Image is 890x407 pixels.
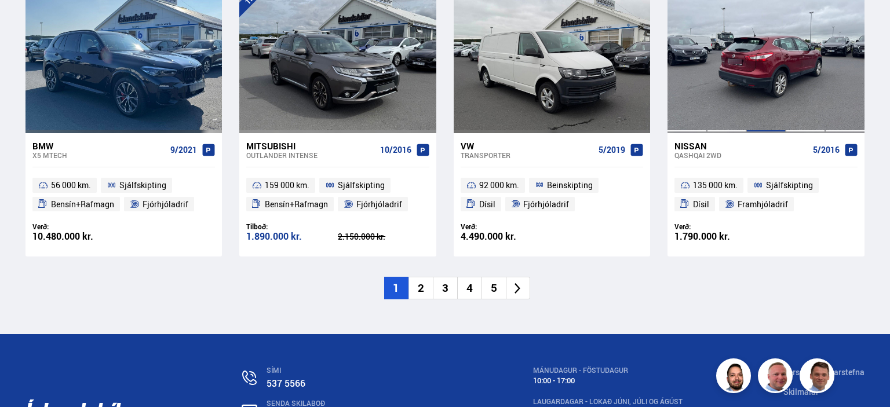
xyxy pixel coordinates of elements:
[32,141,166,151] div: BMW
[801,360,836,395] img: FbJEzSuNWCJXmdc-.webp
[533,376,683,385] div: 10:00 - 17:00
[738,197,788,211] span: Framhjóladrif
[766,178,813,192] span: Sjálfskipting
[523,197,569,211] span: Fjórhjóladrif
[267,377,305,390] a: 537 5566
[760,360,794,395] img: siFngHWaQ9KaOqBr.png
[461,151,594,159] div: Transporter
[479,197,495,211] span: Dísil
[408,277,433,299] li: 2
[667,133,864,257] a: Nissan Qashqai 2WD 5/2016 135 000 km. Sjálfskipting Dísil Framhjóladrif Verð: 1.790.000 kr.
[170,145,197,155] span: 9/2021
[433,277,457,299] li: 3
[338,233,429,241] div: 2.150.000 kr.
[246,232,338,241] div: 1.890.000 kr.
[718,360,753,395] img: nhp88E3Fdnt1Opn2.png
[246,151,375,159] div: Outlander INTENSE
[32,151,166,159] div: X5 MTECH
[51,178,91,192] span: 56 000 km.
[246,141,375,151] div: Mitsubishi
[242,371,257,385] img: n0V2lOsqF3l1V2iz.svg
[693,197,709,211] span: Dísil
[51,197,114,211] span: Bensín+Rafmagn
[674,151,808,159] div: Qashqai 2WD
[674,232,766,241] div: 1.790.000 kr.
[674,141,808,151] div: Nissan
[384,277,408,299] li: 1
[693,178,738,192] span: 135 000 km.
[461,232,552,241] div: 4.490.000 kr.
[479,178,519,192] span: 92 000 km.
[32,222,124,231] div: Verð:
[454,133,650,257] a: VW Transporter 5/2019 92 000 km. Beinskipting Dísil Fjórhjóladrif Verð: 4.490.000 kr.
[533,398,683,406] div: LAUGARDAGAR - Lokað Júni, Júli og Ágúst
[461,141,594,151] div: VW
[457,277,482,299] li: 4
[380,145,411,155] span: 10/2016
[356,197,402,211] span: Fjórhjóladrif
[338,178,385,192] span: Sjálfskipting
[599,145,625,155] span: 5/2019
[533,366,683,375] div: MÁNUDAGUR - FÖSTUDAGUR
[25,133,222,257] a: BMW X5 MTECH 9/2021 56 000 km. Sjálfskipting Bensín+Rafmagn Fjórhjóladrif Verð: 10.480.000 kr.
[674,222,766,231] div: Verð:
[119,178,166,192] span: Sjálfskipting
[461,222,552,231] div: Verð:
[239,133,436,257] a: Mitsubishi Outlander INTENSE 10/2016 159 000 km. Sjálfskipting Bensín+Rafmagn Fjórhjóladrif Tilbo...
[265,178,309,192] span: 159 000 km.
[813,145,840,155] span: 5/2016
[32,232,124,241] div: 10.480.000 kr.
[143,197,188,211] span: Fjórhjóladrif
[265,197,328,211] span: Bensín+Rafmagn
[9,5,44,39] button: Open LiveChat chat widget
[246,222,338,231] div: Tilboð:
[267,366,433,375] div: SÍMI
[547,178,593,192] span: Beinskipting
[482,277,506,299] li: 5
